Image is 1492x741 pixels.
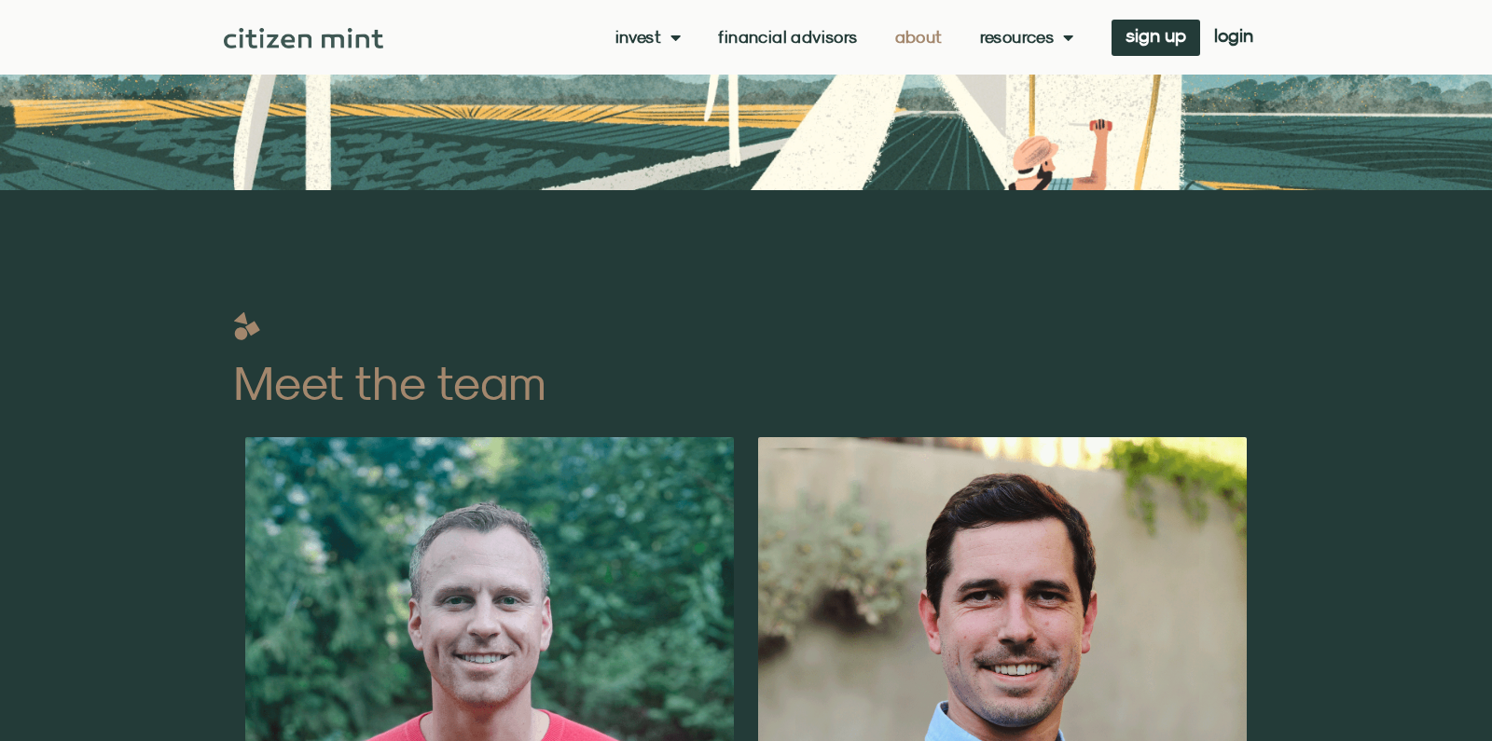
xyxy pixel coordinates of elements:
a: About [895,28,943,47]
a: Invest [615,28,682,47]
h2: Meet the team [233,359,1259,406]
a: Resources [980,28,1074,47]
span: login [1214,29,1253,42]
img: Citizen Mint [224,28,383,48]
a: sign up [1112,20,1200,56]
nav: Menu [615,28,1074,47]
a: login [1200,20,1267,56]
a: Financial Advisors [718,28,857,47]
span: sign up [1126,29,1186,42]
